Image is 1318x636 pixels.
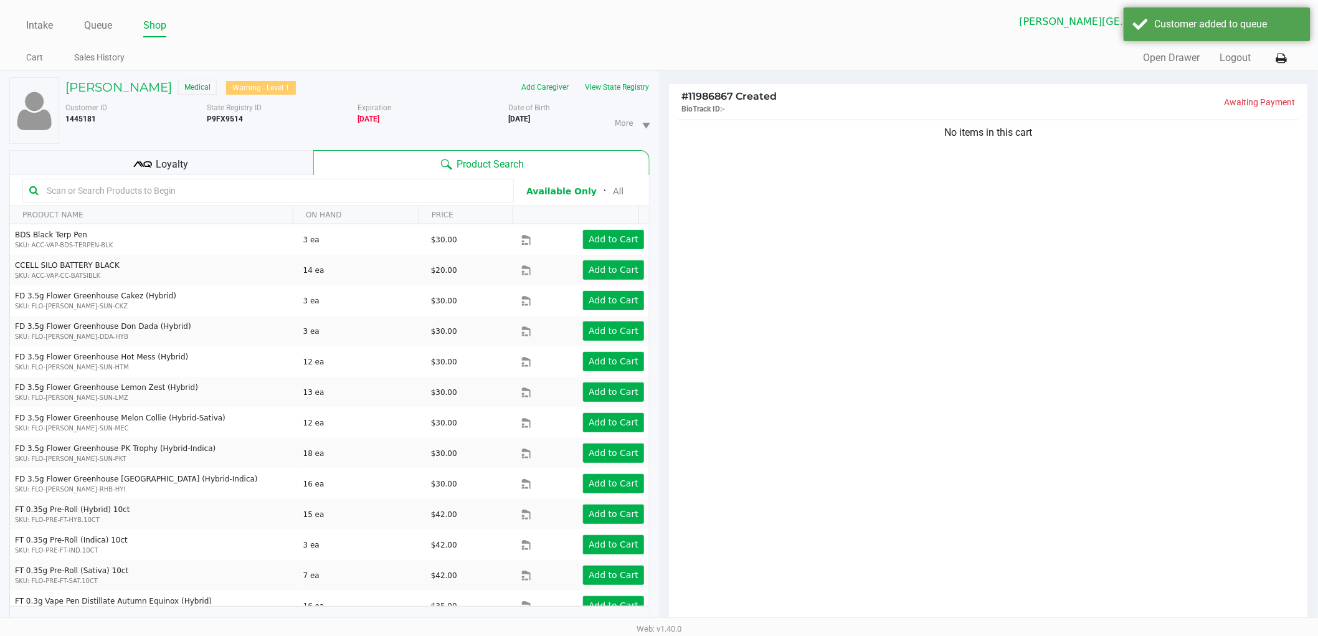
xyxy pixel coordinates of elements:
button: Add to Cart [583,382,644,402]
span: 11986867 Created [681,90,777,102]
app-button-loader: Add to Cart [589,417,638,427]
button: Select [1143,7,1167,36]
th: ON HAND [293,206,419,224]
app-button-loader: Add to Cart [589,478,638,488]
span: $30.00 [431,235,457,244]
p: SKU: FLO-[PERSON_NAME]-SUN-LMZ [15,393,293,402]
span: $20.00 [431,266,457,275]
td: 14 ea [298,255,425,285]
td: BDS Black Terp Pen [10,224,298,255]
p: SKU: FLO-PRE-FT-HYB.10CT [15,515,293,524]
p: SKU: ACC-VAP-CC-BATSIBLK [15,271,293,280]
app-button-loader: Add to Cart [589,570,638,580]
b: [DATE] [508,115,530,123]
button: Add to Cart [583,444,644,463]
td: FT 0.35g Pre-Roll (Hybrid) 10ct [10,499,298,529]
td: 16 ea [298,591,425,621]
p: SKU: FLO-[PERSON_NAME]-SUN-PKT [15,454,293,463]
b: 1445181 [65,115,96,123]
button: Add to Cart [583,260,644,280]
span: # [681,90,688,102]
p: SKU: FLO-[PERSON_NAME]-SUN-HTM [15,363,293,372]
span: Go to the first page [15,612,39,635]
p: SKU: FLO-[PERSON_NAME]-DDA-HYB [15,332,293,341]
a: Cart [26,50,43,65]
span: $35.00 [431,602,457,610]
span: $42.00 [431,541,457,549]
h5: [PERSON_NAME] [65,80,172,95]
td: FD 3.5g Flower Greenhouse PK Trophy (Hybrid-Indica) [10,438,298,468]
td: FD 3.5g Flower Greenhouse Don Dada (Hybrid) [10,316,298,346]
button: Add to Cart [583,596,644,615]
button: Add Caregiver [513,77,577,97]
button: Open Drawer [1144,50,1200,65]
p: SKU: FLO-[PERSON_NAME]-SUN-MEC [15,424,293,433]
td: FT 0.35g Pre-Roll (Sativa) 10ct [10,560,298,591]
button: Add to Cart [583,321,644,341]
td: FT 0.35g Pre-Roll (Indica) 10ct [10,529,298,560]
div: Warning - Level 1 [226,81,296,95]
app-button-loader: Add to Cart [589,387,638,397]
b: P9FX9514 [207,115,243,123]
app-button-loader: Add to Cart [589,509,638,519]
span: $30.00 [431,358,457,366]
a: Queue [84,17,112,34]
td: 3 ea [298,224,425,255]
p: SKU: FLO-PRE-FT-IND.10CT [15,546,293,555]
span: Page 6 [177,612,201,636]
span: ᛫ [597,185,613,197]
td: FD 3.5g Flower Greenhouse [GEOGRAPHIC_DATA] (Hybrid-Indica) [10,468,298,499]
a: Sales History [74,50,125,65]
span: State Registry ID [207,103,262,112]
input: Scan or Search Products to Begin [42,181,507,200]
p: SKU: FLO-[PERSON_NAME]-SUN-CKZ [15,301,293,311]
span: Loyalty [156,157,189,172]
div: Data table [10,206,649,606]
span: Page 3 [108,612,131,636]
span: Go to the previous page [38,612,62,635]
span: Go to the last page [316,612,339,635]
app-button-loader: Add to Cart [589,600,638,610]
td: 18 ea [298,438,425,468]
span: $30.00 [431,327,457,336]
app-button-loader: Add to Cart [589,539,638,549]
span: $42.00 [431,510,457,519]
button: Add to Cart [583,352,644,371]
span: Page 7 [200,612,224,636]
span: Web: v1.40.0 [637,624,681,634]
span: [PERSON_NAME][GEOGRAPHIC_DATA] [1020,14,1135,29]
td: 3 ea [298,529,425,560]
button: Add to Cart [583,474,644,493]
button: Add to Cart [583,566,644,585]
span: Go to the next page [293,612,316,635]
button: Add to Cart [583,535,644,554]
td: 7 ea [298,560,425,591]
app-button-loader: Add to Cart [589,356,638,366]
p: SKU: ACC-VAP-BDS-TERPEN-BLK [15,240,293,250]
span: $30.00 [431,297,457,305]
span: Page 5 [154,612,178,636]
td: 3 ea [298,285,425,316]
li: More [610,107,654,139]
span: More [615,118,633,129]
a: Shop [143,17,166,34]
b: Medical card expired [358,115,379,123]
span: $42.00 [431,571,457,580]
p: SKU: FLO-[PERSON_NAME]-RHB-HYI [15,485,293,494]
span: Date of Birth [508,103,550,112]
td: CCELL SILO BATTERY BLACK [10,255,298,285]
p: SKU: FLO-PRE-FT-SAT.10CT [15,576,293,586]
span: Product Search [457,157,524,172]
div: No items in this cart [678,125,1299,140]
span: - [722,105,725,113]
td: FT 0.3g Vape Pen Distillate Autumn Equinox (Hybrid) [10,591,298,621]
td: 12 ea [298,407,425,438]
button: Add to Cart [583,413,644,432]
td: 3 ea [298,316,425,346]
td: 13 ea [298,377,425,407]
button: Add to Cart [583,291,644,310]
td: FD 3.5g Flower Greenhouse Hot Mess (Hybrid) [10,346,298,377]
app-button-loader: Add to Cart [589,265,638,275]
span: $30.00 [431,419,457,427]
button: Logout [1220,50,1251,65]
